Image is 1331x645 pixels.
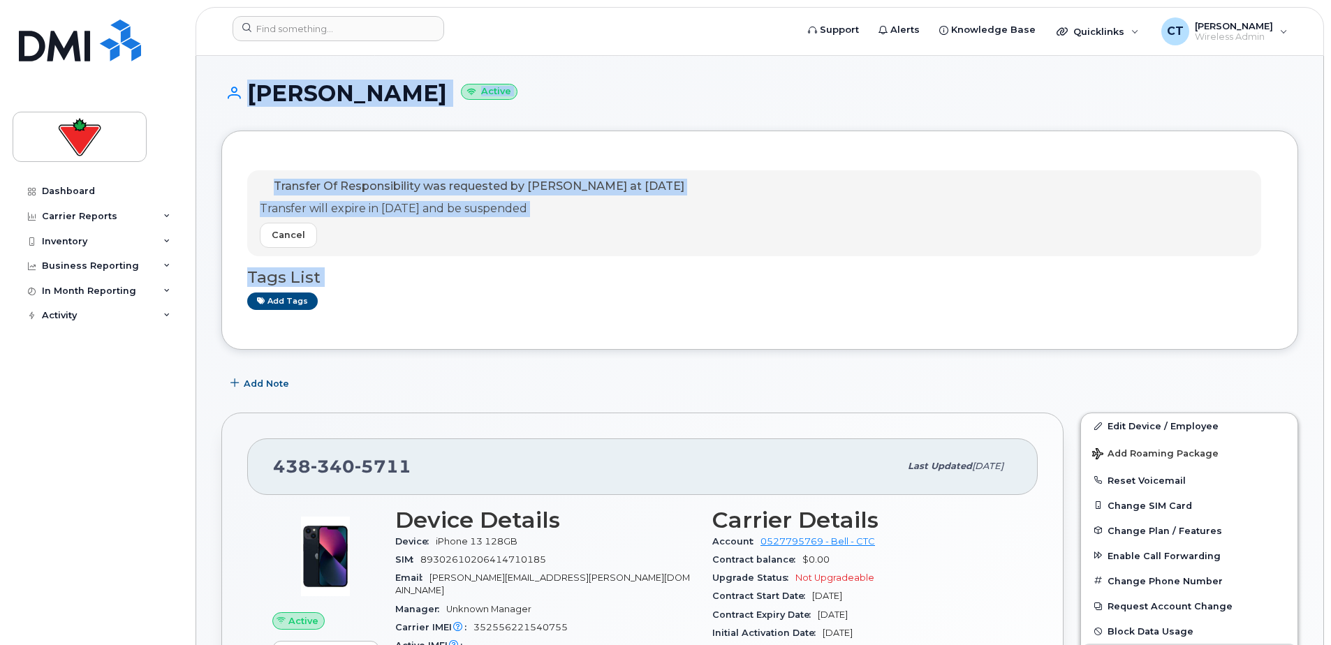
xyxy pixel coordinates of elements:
span: Manager [395,604,446,614]
span: Active [288,614,318,628]
span: 5711 [355,456,411,477]
a: 0527795769 - Bell - CTC [760,536,875,547]
small: Active [461,84,517,100]
span: [DATE] [818,609,848,620]
span: Contract balance [712,554,802,565]
span: Contract Expiry Date [712,609,818,620]
span: Not Upgradeable [795,572,874,583]
button: Change Phone Number [1081,568,1297,593]
h1: [PERSON_NAME] [221,81,1298,105]
h3: Device Details [395,507,696,533]
button: Add Roaming Package [1081,438,1297,467]
span: Account [712,536,760,547]
button: Add Note [221,371,301,396]
span: 438 [273,456,411,477]
span: Initial Activation Date [712,628,823,638]
p: Transfer will expire in [DATE] and be suspended [260,201,684,217]
span: 340 [311,456,355,477]
span: [DATE] [812,591,842,601]
span: iPhone 13 128GB [436,536,517,547]
span: Add Roaming Package [1092,448,1219,461]
span: Transfer Of Responsibility was requested by [PERSON_NAME] at [DATE] [274,179,684,193]
span: [DATE] [972,461,1003,471]
span: Carrier IMEI [395,622,473,632]
h3: Tags List [247,269,1272,286]
span: Cancel [272,228,305,242]
span: Contract Start Date [712,591,812,601]
span: [PERSON_NAME][EMAIL_ADDRESS][PERSON_NAME][DOMAIN_NAME] [395,572,690,595]
button: Cancel [260,223,317,248]
span: Last updated [908,461,972,471]
span: Enable Call Forwarding [1108,550,1221,561]
span: $0.00 [802,554,830,565]
h3: Carrier Details [712,507,1013,533]
span: Upgrade Status [712,572,795,583]
button: Change SIM Card [1081,493,1297,518]
button: Reset Voicemail [1081,468,1297,493]
span: 352556221540755 [473,622,568,632]
a: Add tags [247,292,318,310]
button: Block Data Usage [1081,618,1297,644]
button: Enable Call Forwarding [1081,543,1297,568]
span: Email [395,572,429,583]
button: Request Account Change [1081,593,1297,618]
span: Unknown Manager [446,604,531,614]
a: Edit Device / Employee [1081,413,1297,438]
span: 89302610206414710185 [420,554,546,565]
span: Change Plan / Features [1108,525,1222,535]
span: Device [395,536,436,547]
button: Change Plan / Features [1081,518,1297,543]
img: image20231002-3703462-1ig824h.jpeg [284,514,367,598]
span: Add Note [244,377,289,390]
span: SIM [395,554,420,565]
span: [DATE] [823,628,853,638]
